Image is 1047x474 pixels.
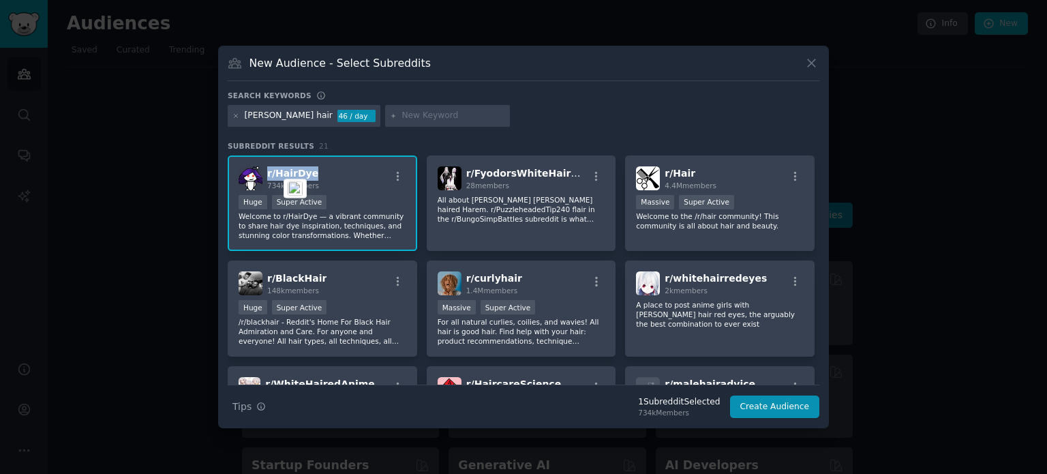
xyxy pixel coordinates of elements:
[239,211,406,240] p: Welcome to r/HairDye — a vibrant community to share hair dye inspiration, techniques, and stunnin...
[239,271,262,295] img: BlackHair
[239,317,406,346] p: /r/blackhair - Reddit's Home For Black Hair Admiration and Care. For anyone and everyone! All hai...
[481,300,536,314] div: Super Active
[636,166,660,190] img: Hair
[239,166,262,190] img: HairDye
[438,317,605,346] p: For all natural curlies, coilies, and wavies! All hair is good hair. Find help with your hair: pr...
[636,271,660,295] img: whitehairredeyes
[265,379,399,389] span: r/ WhiteHairedAnimeGirls
[239,300,267,314] div: Huge
[267,181,319,190] span: 734k members
[665,379,755,389] span: r/ malehairadvice
[401,110,505,122] input: New Keyword
[466,168,607,179] span: r/ FyodorsWhiteHairHarem
[438,377,461,401] img: HaircareScience
[239,195,267,209] div: Huge
[438,166,461,190] img: FyodorsWhiteHairHarem
[228,141,314,151] span: Subreddit Results
[665,273,767,284] span: r/ whitehairredeyes
[267,286,319,295] span: 148k members
[438,300,476,314] div: Massive
[232,400,252,414] span: Tips
[466,379,561,389] span: r/ HaircareScience
[337,110,376,122] div: 46 / day
[239,377,260,401] img: WhiteHairedAnimeGirls
[228,91,312,100] h3: Search keywords
[319,142,329,150] span: 21
[665,286,708,295] span: 2k members
[438,195,605,224] p: All about [PERSON_NAME] [PERSON_NAME] haired Harem. r/PuzzleheadedTip240 flair in the r/BungoSimp...
[466,286,518,295] span: 1.4M members
[638,396,720,409] div: 1 Subreddit Selected
[730,396,820,419] button: Create Audience
[249,56,431,70] h3: New Audience - Select Subreddits
[228,395,271,419] button: Tips
[636,211,804,231] p: Welcome to the /r/hair community! This community is all about hair and beauty.
[638,408,720,417] div: 734k Members
[679,195,734,209] div: Super Active
[272,195,327,209] div: Super Active
[665,181,716,190] span: 4.4M members
[267,273,327,284] span: r/ BlackHair
[466,181,509,190] span: 28 members
[665,168,695,179] span: r/ Hair
[636,195,674,209] div: Massive
[267,168,318,179] span: r/ HairDye
[636,300,804,329] p: A place to post anime girls with [PERSON_NAME] hair red eyes, the arguably the best combination t...
[245,110,333,122] div: [PERSON_NAME] hair
[438,271,461,295] img: curlyhair
[466,273,522,284] span: r/ curlyhair
[272,300,327,314] div: Super Active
